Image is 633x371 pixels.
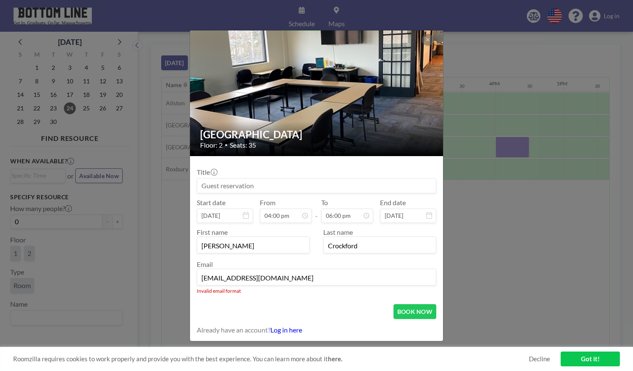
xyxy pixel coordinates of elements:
[200,128,434,141] h2: [GEOGRAPHIC_DATA]
[323,228,353,236] label: Last name
[529,355,550,363] a: Decline
[197,198,226,207] label: Start date
[197,288,436,294] div: Invalid email format
[197,239,309,253] input: First name
[561,352,620,366] a: Got it!
[328,355,342,363] a: here.
[260,198,275,207] label: From
[13,355,529,363] span: Roomzilla requires cookies to work properly and provide you with the best experience. You can lea...
[225,142,228,148] span: •
[197,326,270,334] span: Already have an account?
[197,168,217,176] label: Title
[315,201,318,220] span: -
[380,198,406,207] label: End date
[321,198,328,207] label: To
[230,141,256,149] span: Seats: 35
[197,228,228,236] label: First name
[394,304,436,319] button: BOOK NOW
[197,271,436,285] input: Email
[270,326,302,334] a: Log in here
[324,239,436,253] input: Last name
[200,141,223,149] span: Floor: 2
[197,260,213,268] label: Email
[197,179,436,193] input: Guest reservation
